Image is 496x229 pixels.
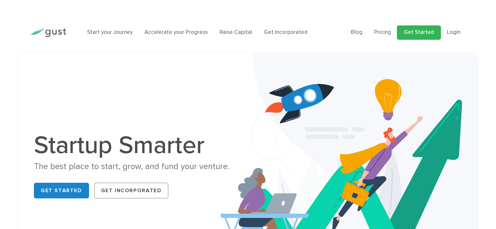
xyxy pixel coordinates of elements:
a: Login [447,29,460,36]
h1: Startup Smarter [34,133,243,158]
img: Gust Logo [30,28,66,37]
a: Start your Journey [87,29,133,36]
a: Get Started [34,183,89,198]
div: The best place to start, grow, and fund your venture. [34,161,243,172]
a: Pricing [374,29,391,36]
a: Raise Capital [219,29,252,36]
a: Accelerate your Progress [144,29,208,36]
a: Get Incorporated [264,29,308,36]
a: Blog [351,29,362,36]
a: Get Incorporated [94,183,169,198]
a: Get Started [397,25,441,40]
